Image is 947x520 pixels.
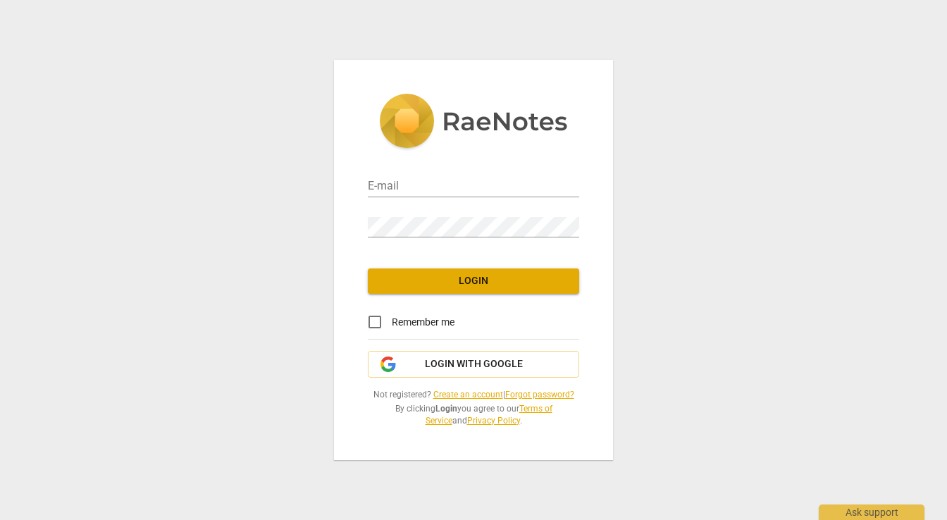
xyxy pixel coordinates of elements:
[425,357,523,371] span: Login with Google
[433,390,503,400] a: Create an account
[379,274,568,288] span: Login
[392,315,454,330] span: Remember me
[368,389,579,401] span: Not registered? |
[368,403,579,426] span: By clicking you agree to our and .
[505,390,574,400] a: Forgot password?
[819,504,924,520] div: Ask support
[467,416,520,426] a: Privacy Policy
[435,404,457,414] b: Login
[368,268,579,294] button: Login
[426,404,552,426] a: Terms of Service
[379,94,568,151] img: 5ac2273c67554f335776073100b6d88f.svg
[368,351,579,378] button: Login with Google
